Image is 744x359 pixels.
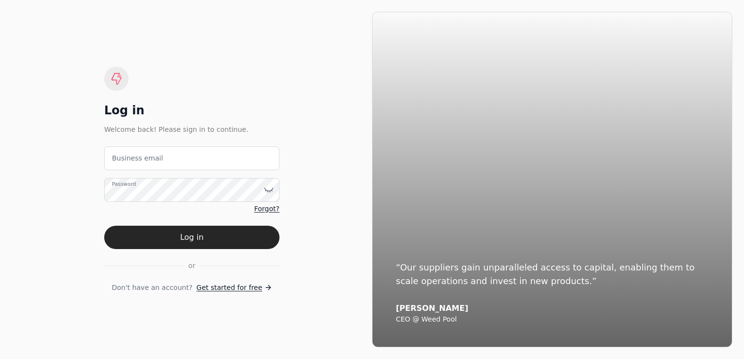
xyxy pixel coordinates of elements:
[104,124,279,135] div: Welcome back! Please sign in to continue.
[104,103,279,118] div: Log in
[188,261,195,271] span: or
[112,180,136,188] label: Password
[112,283,192,293] span: Don't have an account?
[254,204,279,214] a: Forgot?
[104,226,279,249] button: Log in
[396,304,708,313] div: [PERSON_NAME]
[196,283,272,293] a: Get started for free
[112,153,163,163] label: Business email
[396,261,708,288] div: “Our suppliers gain unparalleled access to capital, enabling them to scale operations and invest ...
[196,283,262,293] span: Get started for free
[396,315,708,324] div: CEO @ Weed Pool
